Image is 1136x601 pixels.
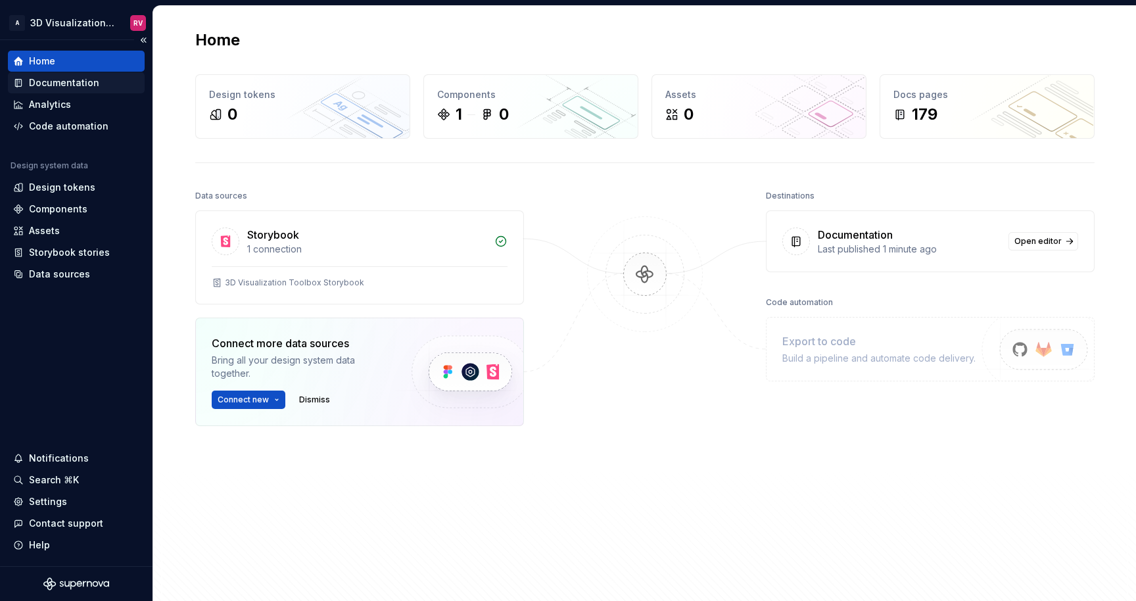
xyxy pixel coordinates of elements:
[29,224,60,237] div: Assets
[8,513,145,534] button: Contact support
[818,243,1001,256] div: Last published 1 minute ago
[29,55,55,68] div: Home
[8,448,145,469] button: Notifications
[8,469,145,491] button: Search ⌘K
[225,277,364,288] div: 3D Visualization Toolbox Storybook
[29,268,90,281] div: Data sources
[247,227,299,243] div: Storybook
[9,15,25,31] div: A
[30,16,114,30] div: 3D Visualization Toolbox
[8,535,145,556] button: Help
[195,210,524,304] a: Storybook1 connection3D Visualization Toolbox Storybook
[29,517,103,530] div: Contact support
[29,203,87,216] div: Components
[1014,236,1062,247] span: Open editor
[684,104,694,125] div: 0
[29,495,67,508] div: Settings
[456,104,462,125] div: 1
[880,74,1095,139] a: Docs pages179
[8,491,145,512] a: Settings
[893,88,1081,101] div: Docs pages
[782,352,976,365] div: Build a pipeline and automate code delivery.
[912,104,937,125] div: 179
[195,30,240,51] h2: Home
[212,335,389,351] div: Connect more data sources
[8,177,145,198] a: Design tokens
[8,94,145,115] a: Analytics
[651,74,866,139] a: Assets0
[212,391,285,409] button: Connect new
[218,395,269,405] span: Connect new
[11,160,88,171] div: Design system data
[8,264,145,285] a: Data sources
[29,98,71,111] div: Analytics
[29,120,108,133] div: Code automation
[437,88,625,101] div: Components
[247,243,486,256] div: 1 connection
[8,220,145,241] a: Assets
[29,76,99,89] div: Documentation
[8,51,145,72] a: Home
[29,452,89,465] div: Notifications
[665,88,853,101] div: Assets
[766,293,833,312] div: Code automation
[818,227,893,243] div: Documentation
[29,473,79,487] div: Search ⌘K
[43,577,109,590] svg: Supernova Logo
[423,74,638,139] a: Components10
[227,104,237,125] div: 0
[3,9,150,37] button: A3D Visualization ToolboxRV
[29,539,50,552] div: Help
[212,354,389,380] div: Bring all your design system data together.
[133,18,143,28] div: RV
[1008,232,1078,251] a: Open editor
[782,333,976,349] div: Export to code
[299,395,330,405] span: Dismiss
[8,116,145,137] a: Code automation
[499,104,509,125] div: 0
[29,246,110,259] div: Storybook stories
[29,181,95,194] div: Design tokens
[8,72,145,93] a: Documentation
[8,199,145,220] a: Components
[8,242,145,263] a: Storybook stories
[195,74,410,139] a: Design tokens0
[293,391,336,409] button: Dismiss
[766,187,815,205] div: Destinations
[195,187,247,205] div: Data sources
[134,31,153,49] button: Collapse sidebar
[209,88,396,101] div: Design tokens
